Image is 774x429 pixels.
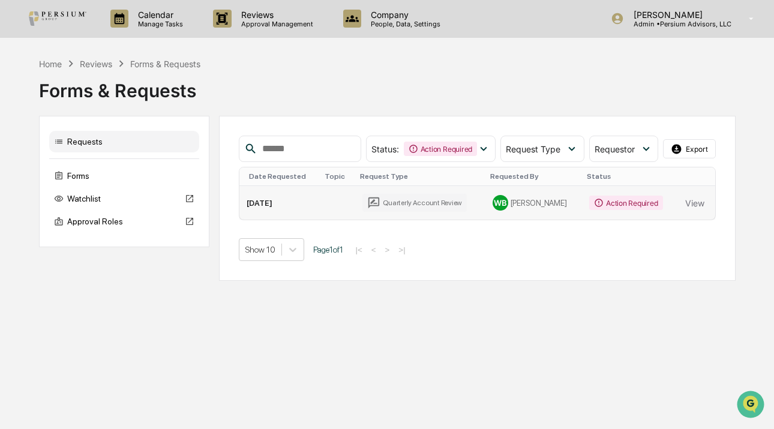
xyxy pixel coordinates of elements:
[361,10,446,20] p: Company
[39,70,736,101] div: Forms & Requests
[361,20,446,28] p: People, Data, Settings
[87,152,97,162] div: 🗄️
[12,25,218,44] p: How can we help?
[99,151,149,163] span: Attestations
[239,186,320,220] td: [DATE]
[368,245,380,255] button: <
[493,195,575,211] div: [PERSON_NAME]
[624,20,731,28] p: Admin • Persium Advisors, LLC
[232,20,319,28] p: Approval Management
[49,188,199,209] div: Watchlist
[395,245,409,255] button: >|
[130,59,200,69] div: Forms & Requests
[360,172,481,181] div: Request Type
[85,203,145,212] a: Powered byPylon
[7,146,82,168] a: 🖐️Preclearance
[128,10,189,20] p: Calendar
[624,10,731,20] p: [PERSON_NAME]
[7,169,80,191] a: 🔎Data Lookup
[39,59,62,69] div: Home
[24,174,76,186] span: Data Lookup
[736,389,768,422] iframe: Open customer support
[31,55,198,67] input: Clear
[24,151,77,163] span: Preclearance
[12,152,22,162] div: 🖐️
[595,144,635,154] span: Requestor
[119,203,145,212] span: Pylon
[41,92,197,104] div: Start new chat
[12,175,22,185] div: 🔎
[232,10,319,20] p: Reviews
[352,245,366,255] button: |<
[204,95,218,110] button: Start new chat
[41,104,152,113] div: We're available if you need us!
[325,172,350,181] div: Topic
[49,165,199,187] div: Forms
[49,131,199,152] div: Requests
[493,195,508,211] div: WB
[589,196,662,210] div: Action Required
[29,11,86,26] img: logo
[82,146,154,168] a: 🗄️Attestations
[685,191,704,215] button: View
[80,59,112,69] div: Reviews
[371,144,399,154] span: Status :
[362,194,467,212] div: Quarterly Account Review
[506,144,560,154] span: Request Type
[313,245,343,254] span: Page 1 of 1
[663,139,716,158] button: Export
[249,172,316,181] div: Date Requested
[12,92,34,113] img: 1746055101610-c473b297-6a78-478c-a979-82029cc54cd1
[49,211,199,232] div: Approval Roles
[128,20,189,28] p: Manage Tasks
[404,142,477,156] div: Action Required
[382,245,394,255] button: >
[587,172,673,181] div: Status
[490,172,577,181] div: Requested By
